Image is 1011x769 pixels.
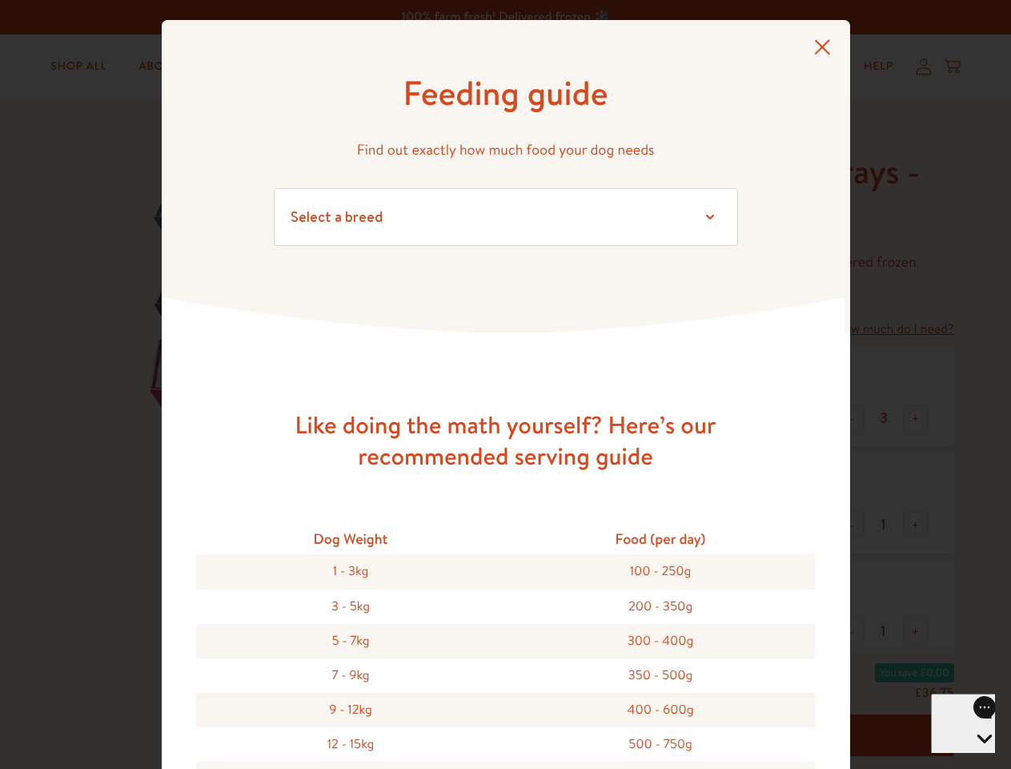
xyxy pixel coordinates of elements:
div: Food (per day) [506,523,816,554]
iframe: Gorgias live chat messenger [931,694,995,753]
div: 1 - 3kg [196,554,506,589]
div: 350 - 500g [506,658,816,693]
h1: Feeding guide [274,71,738,115]
div: Dog Weight [196,523,506,554]
div: 7 - 9kg [196,658,506,693]
div: 400 - 600g [506,693,816,727]
div: 9 - 12kg [196,693,506,727]
div: 500 - 750g [506,727,816,762]
div: 200 - 350g [506,590,816,624]
p: Find out exactly how much food your dog needs [274,138,738,163]
div: 5 - 7kg [196,624,506,658]
div: 3 - 5kg [196,590,506,624]
div: 300 - 400g [506,624,816,658]
div: 12 - 15kg [196,727,506,762]
h3: Like doing the math yourself? Here’s our recommended serving guide [250,409,762,472]
div: 100 - 250g [506,554,816,589]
